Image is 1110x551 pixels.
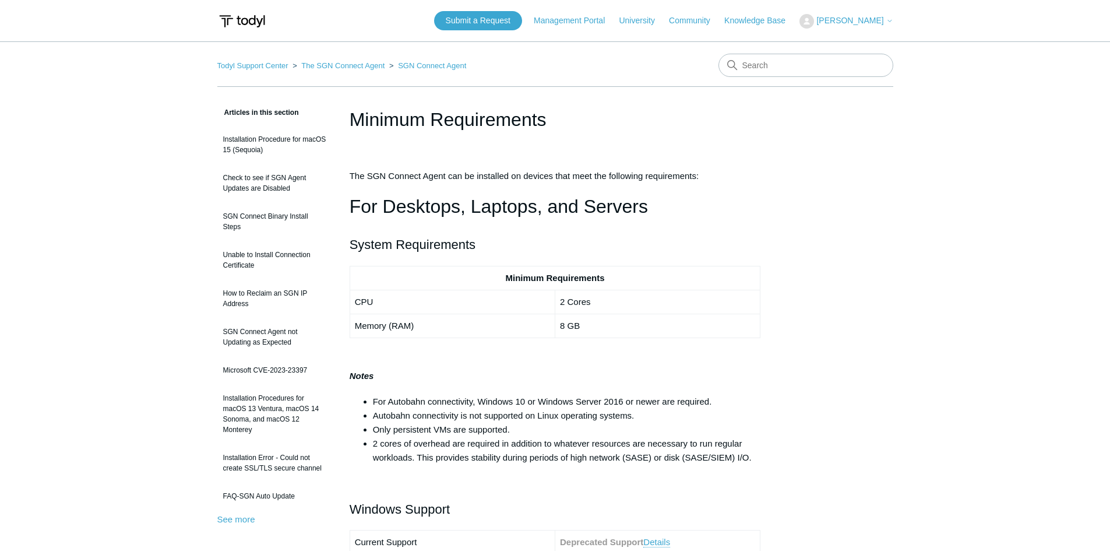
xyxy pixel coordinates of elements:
[534,15,616,27] a: Management Portal
[350,237,475,252] span: System Requirements
[350,502,450,517] span: Windows Support
[505,273,604,283] strong: Minimum Requirements
[560,537,643,547] strong: Deprecated Support
[669,15,722,27] a: Community
[290,61,387,70] li: The SGN Connect Agent
[398,61,466,70] a: SGN Connect Agent
[217,167,332,199] a: Check to see if SGN Agent Updates are Disabled
[350,196,648,217] span: For Desktops, Laptops, and Servers
[217,244,332,276] a: Unable to Install Connection Certificate
[373,409,761,423] li: Autobahn connectivity is not supported on Linux operating systems.
[373,395,761,409] li: For Autobahn connectivity, Windows 10 or Windows Server 2016 or newer are required.
[350,371,374,381] strong: Notes
[724,15,797,27] a: Knowledge Base
[373,423,761,437] li: Only persistent VMs are supported.
[217,514,255,524] a: See more
[350,314,555,338] td: Memory (RAM)
[217,205,332,238] a: SGN Connect Binary Install Steps
[619,15,666,27] a: University
[350,106,761,134] h1: Minimum Requirements
[555,290,760,314] td: 2 Cores
[217,282,332,315] a: How to Reclaim an SGN IP Address
[301,61,385,70] a: The SGN Connect Agent
[350,290,555,314] td: CPU
[387,61,466,70] li: SGN Connect Agent
[217,447,332,479] a: Installation Error - Could not create SSL/TLS secure channel
[217,10,267,32] img: Todyl Support Center Help Center home page
[816,16,883,25] span: [PERSON_NAME]
[434,11,522,30] a: Submit a Request
[217,387,332,441] a: Installation Procedures for macOS 13 Ventura, macOS 14 Sonoma, and macOS 12 Monterey
[217,61,291,70] li: Todyl Support Center
[217,485,332,507] a: FAQ-SGN Auto Update
[350,171,699,181] span: The SGN Connect Agent can be installed on devices that meet the following requirements:
[217,61,288,70] a: Todyl Support Center
[217,128,332,161] a: Installation Procedure for macOS 15 (Sequoia)
[217,321,332,353] a: SGN Connect Agent not Updating as Expected
[217,359,332,381] a: Microsoft CVE-2023-23397
[217,108,299,117] span: Articles in this section
[718,54,893,77] input: Search
[799,14,893,29] button: [PERSON_NAME]
[555,314,760,338] td: 8 GB
[373,437,761,465] li: 2 cores of overhead are required in addition to whatever resources are necessary to run regular w...
[643,537,670,548] a: Details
